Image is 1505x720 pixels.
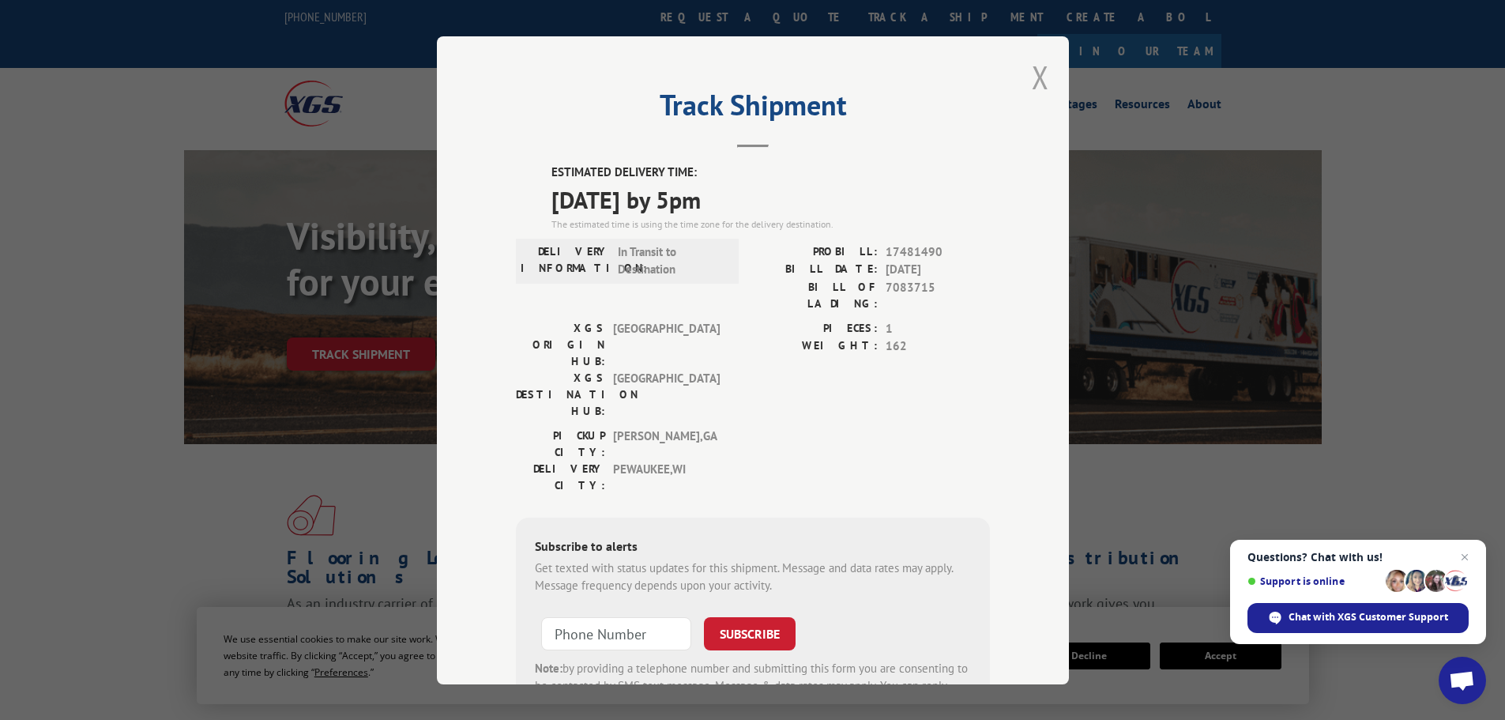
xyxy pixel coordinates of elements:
span: Close chat [1455,548,1474,567]
label: DELIVERY CITY: [516,460,605,493]
span: [DATE] [886,261,990,279]
span: PEWAUKEE , WI [613,460,720,493]
label: BILL DATE: [753,261,878,279]
span: 17481490 [886,243,990,261]
span: [GEOGRAPHIC_DATA] [613,369,720,419]
label: PIECES: [753,319,878,337]
div: Open chat [1439,657,1486,704]
div: Subscribe to alerts [535,536,971,559]
span: 7083715 [886,278,990,311]
div: by providing a telephone number and submitting this form you are consenting to be contacted by SM... [535,659,971,713]
span: Questions? Chat with us! [1247,551,1469,564]
label: ESTIMATED DELIVERY TIME: [551,164,990,182]
span: Support is online [1247,575,1380,587]
input: Phone Number [541,616,691,650]
label: PROBILL: [753,243,878,261]
div: Chat with XGS Customer Support [1247,603,1469,633]
strong: Note: [535,660,562,675]
button: Close modal [1032,56,1049,98]
label: WEIGHT: [753,337,878,356]
button: SUBSCRIBE [704,616,796,650]
span: [PERSON_NAME] , GA [613,427,720,460]
label: DELIVERY INFORMATION: [521,243,610,278]
label: PICKUP CITY: [516,427,605,460]
span: In Transit to Destination [618,243,724,278]
label: XGS DESTINATION HUB: [516,369,605,419]
span: [GEOGRAPHIC_DATA] [613,319,720,369]
span: 1 [886,319,990,337]
span: 162 [886,337,990,356]
h2: Track Shipment [516,94,990,124]
div: Get texted with status updates for this shipment. Message and data rates may apply. Message frequ... [535,559,971,594]
div: The estimated time is using the time zone for the delivery destination. [551,217,990,231]
span: Chat with XGS Customer Support [1289,610,1448,624]
label: XGS ORIGIN HUB: [516,319,605,369]
span: [DATE] by 5pm [551,181,990,217]
label: BILL OF LADING: [753,278,878,311]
